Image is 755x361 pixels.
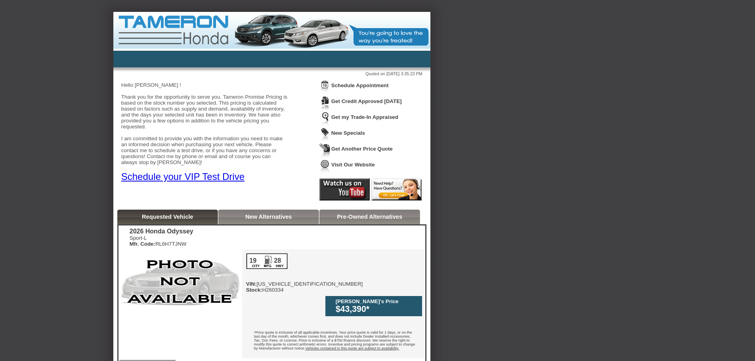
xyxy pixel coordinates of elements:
[142,214,193,220] a: Requested Vehicle
[273,257,282,264] div: 28
[331,162,375,168] a: Visit Our Website
[121,171,245,182] a: Schedule your VIP Test Drive
[371,178,422,201] img: Icon_LiveChat2.png
[336,298,418,304] div: [PERSON_NAME]'s Price
[331,98,402,104] a: Get Credit Approved [DATE]
[245,214,292,220] a: New Alternatives
[242,325,424,358] div: *Price quote is inclusive of all applicable incentives. Your price quote is valid for 1 days, or ...
[130,235,193,247] div: Sport-L RL6H7TJNW
[331,130,365,136] a: New Specials
[319,159,331,174] img: Icon_VisitWebsite.png
[249,257,257,264] div: 19
[130,241,155,247] b: Mfr. Code:
[319,96,331,111] img: Icon_CreditApproval.png
[319,143,331,158] img: Icon_GetQuote.png
[121,76,288,182] div: Hello [PERSON_NAME] ! Thank you for the opportunity to serve you. Tameron Promise Pricing is base...
[246,253,363,293] div: [US_VEHICLE_IDENTIFICATION_NUMBER] H260334
[119,249,242,315] img: 2026 Honda Odyssey
[331,82,389,88] a: Schedule Appointment
[319,112,331,126] img: Icon_TradeInAppraisal.png
[319,128,331,142] img: Icon_WeeklySpecials.png
[336,304,418,314] div: $43,390*
[305,346,399,350] u: Vehicles contained in this quote are subject to availability.
[319,80,331,95] img: Icon_ScheduleAppointment.png
[319,178,370,201] img: Icon_Youtube2.png
[337,214,402,220] a: Pre-Owned Alternatives
[246,281,257,287] b: VIN:
[331,146,393,152] a: Get Another Price Quote
[121,71,422,76] div: Quoted on [DATE] 3:35:23 PM
[331,114,398,120] a: Get my Trade-In Appraised
[246,287,262,293] b: Stock:
[130,228,193,235] div: 2026 Honda Odyssey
